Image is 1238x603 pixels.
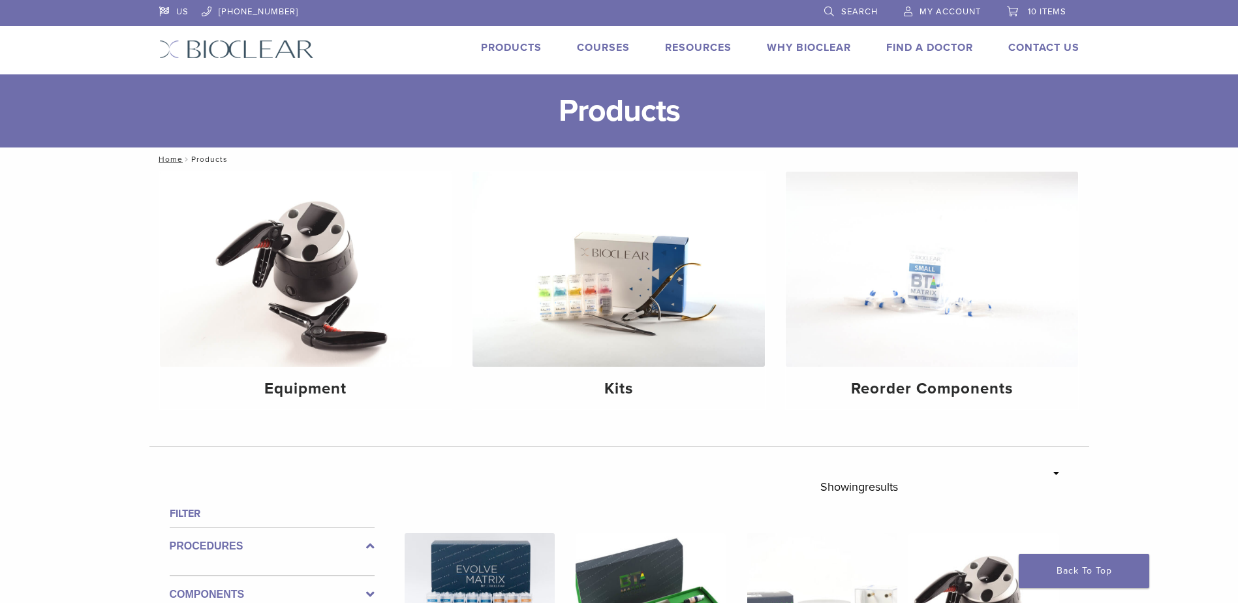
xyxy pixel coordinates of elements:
label: Procedures [170,538,375,554]
a: Kits [472,172,765,409]
a: Home [155,155,183,164]
a: Back To Top [1019,554,1149,588]
a: Courses [577,41,630,54]
img: Bioclear [159,40,314,59]
a: Products [481,41,542,54]
span: Search [841,7,878,17]
h4: Equipment [170,377,442,401]
label: Components [170,587,375,602]
img: Kits [472,172,765,367]
h4: Filter [170,506,375,521]
a: Why Bioclear [767,41,851,54]
img: Equipment [160,172,452,367]
nav: Products [149,147,1089,171]
span: / [183,156,191,162]
h4: Reorder Components [796,377,1068,401]
a: Reorder Components [786,172,1078,409]
img: Reorder Components [786,172,1078,367]
p: Showing results [820,473,898,501]
span: 10 items [1028,7,1066,17]
a: Find A Doctor [886,41,973,54]
span: My Account [920,7,981,17]
a: Resources [665,41,732,54]
a: Equipment [160,172,452,409]
h4: Kits [483,377,754,401]
a: Contact Us [1008,41,1079,54]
